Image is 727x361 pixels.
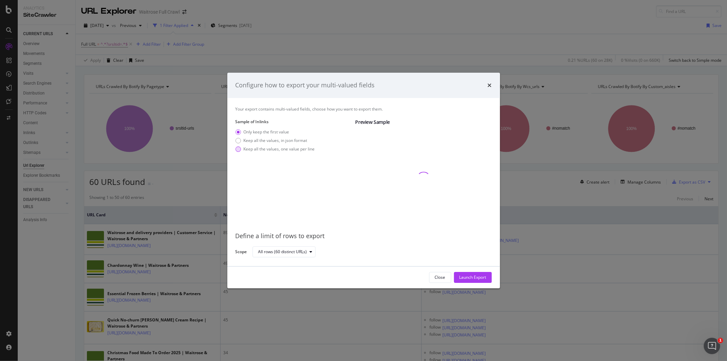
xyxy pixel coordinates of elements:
[435,274,445,280] div: Close
[253,246,316,257] button: All rows (60 distinct URLs)
[236,138,315,143] div: Keep all the values, in json format
[244,129,289,135] div: Only keep the first value
[244,146,315,152] div: Keep all the values, one value per line
[236,129,315,135] div: Only keep the first value
[488,81,492,90] div: times
[236,249,247,256] label: Scope
[236,81,375,90] div: Configure how to export your multi-valued fields
[236,119,350,125] label: Sample of Inlinks
[454,272,492,283] button: Launch Export
[227,73,500,288] div: modal
[459,274,486,280] div: Launch Export
[236,106,492,112] div: Your export contains multi-valued fields, choose how you want to export them.
[236,232,492,241] div: Define a limit of rows to export
[355,119,492,126] div: Preview Sample
[429,272,451,283] button: Close
[258,250,307,254] div: All rows (60 distinct URLs)
[244,138,307,143] div: Keep all the values, in json format
[718,338,723,343] span: 1
[704,338,720,354] iframe: Intercom live chat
